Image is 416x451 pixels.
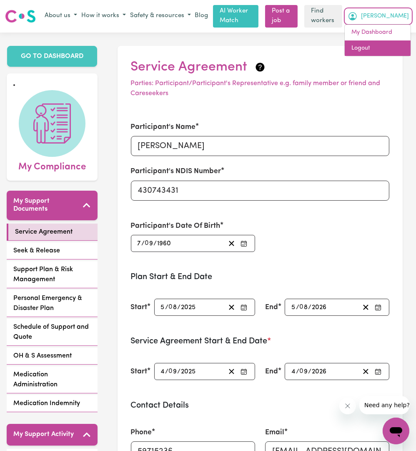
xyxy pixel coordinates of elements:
a: Service Agreement [7,224,98,241]
a: AI Worker Match [213,5,258,28]
a: Blog [193,10,210,23]
input: -- [300,302,308,313]
img: Careseekers logo [5,9,36,24]
span: Schedule of Support and Quote [13,322,91,342]
div: My Account [344,24,411,56]
span: / [165,304,169,311]
h5: My Support Activity [13,431,74,438]
span: / [308,304,311,311]
label: End [265,302,278,313]
h3: Contact Details [131,401,390,411]
a: My Compliance [13,90,91,174]
span: 0 [299,304,303,311]
span: Personal Emergency & Disaster Plan [13,293,91,313]
a: My Dashboard [345,25,411,40]
a: Schedule of Support and Quote [7,319,98,346]
a: Medication Indemnity [7,395,98,412]
h5: My Support Documents [13,197,83,213]
span: / [296,304,299,311]
span: 0 [299,368,303,375]
button: My Support Documents [7,191,98,220]
span: [PERSON_NAME] [361,12,409,21]
input: -- [169,302,178,313]
input: -- [291,302,296,313]
button: Safety & resources [128,9,193,23]
label: Start [131,366,148,377]
span: / [178,304,181,311]
span: / [296,368,299,375]
span: Need any help? [5,6,50,13]
h3: Plan Start & End Date [131,272,390,282]
input: -- [300,366,308,377]
a: GO TO DASHBOARD [7,46,97,67]
input: -- [137,238,142,249]
span: 0 [169,304,173,311]
span: Medication Administration [13,370,91,390]
a: Seek & Release [7,242,98,260]
span: 0 [169,368,173,375]
a: Personal Emergency & Disaster Plan [7,290,98,317]
iframe: Message from company [359,396,409,414]
a: Find workers [304,5,342,28]
button: My Support Activity [7,424,98,446]
p: Parties: Participant/Participant's Representative e.g. family member or friend and Careseekers [131,78,390,98]
a: Post a job [265,5,298,28]
a: Logout [345,40,411,56]
input: ---- [157,238,172,249]
a: Support Plan & Risk Management [7,261,98,288]
a: OH & S Assessment [7,348,98,365]
label: Start [131,302,148,313]
span: / [308,368,311,375]
button: About us [43,9,79,23]
button: How it works [79,9,128,23]
span: Seek & Release [13,246,60,256]
input: ---- [311,302,327,313]
input: -- [160,302,165,313]
button: My Account [346,9,411,23]
span: Support Plan & Risk Management [13,265,91,285]
label: Participant's Name [131,122,196,133]
span: / [154,240,157,247]
iframe: Button to launch messaging window [383,418,409,444]
input: -- [145,238,154,249]
span: Service Agreement [15,227,73,237]
label: Email [265,427,284,438]
input: ---- [311,366,327,377]
input: -- [169,366,178,377]
a: Careseekers logo [5,7,36,26]
label: Phone [131,427,152,438]
h3: Service Agreement Start & End Date [131,336,390,346]
span: My Compliance [18,157,86,174]
span: OH & S Assessment [13,351,72,361]
h2: Service Agreement [131,59,390,75]
span: / [178,368,181,375]
input: ---- [181,366,197,377]
input: ---- [181,302,197,313]
input: -- [291,366,296,377]
a: Medication Administration [7,366,98,393]
label: End [265,366,278,377]
input: -- [160,366,165,377]
label: Participant's Date Of Birth [131,221,221,232]
iframe: Close message [339,398,356,414]
span: Medication Indemnity [13,398,80,408]
span: / [165,368,169,375]
label: Participant's NDIS Number [131,166,221,177]
span: 0 [145,240,149,247]
span: / [142,240,145,247]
